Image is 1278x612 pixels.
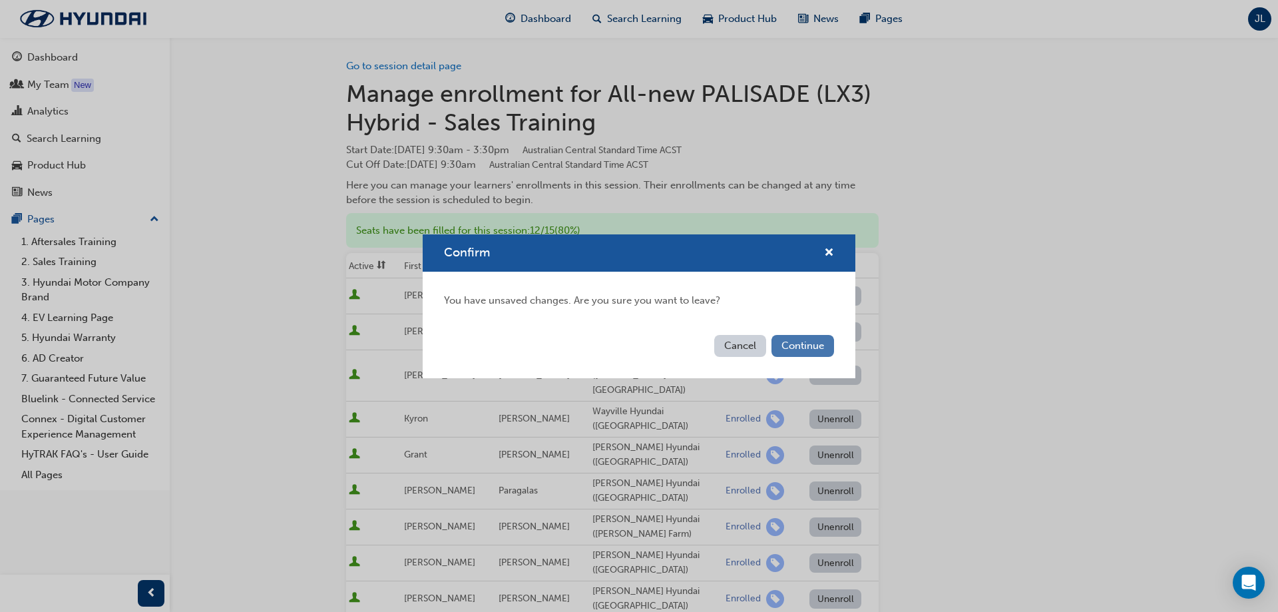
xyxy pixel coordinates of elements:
button: Cancel [714,335,766,357]
span: Confirm [444,245,490,260]
div: Open Intercom Messenger [1233,567,1265,599]
span: cross-icon [824,248,834,260]
button: Continue [771,335,834,357]
div: Confirm [423,234,855,378]
div: You have unsaved changes. Are you sure you want to leave? [423,272,855,330]
button: cross-icon [824,245,834,262]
